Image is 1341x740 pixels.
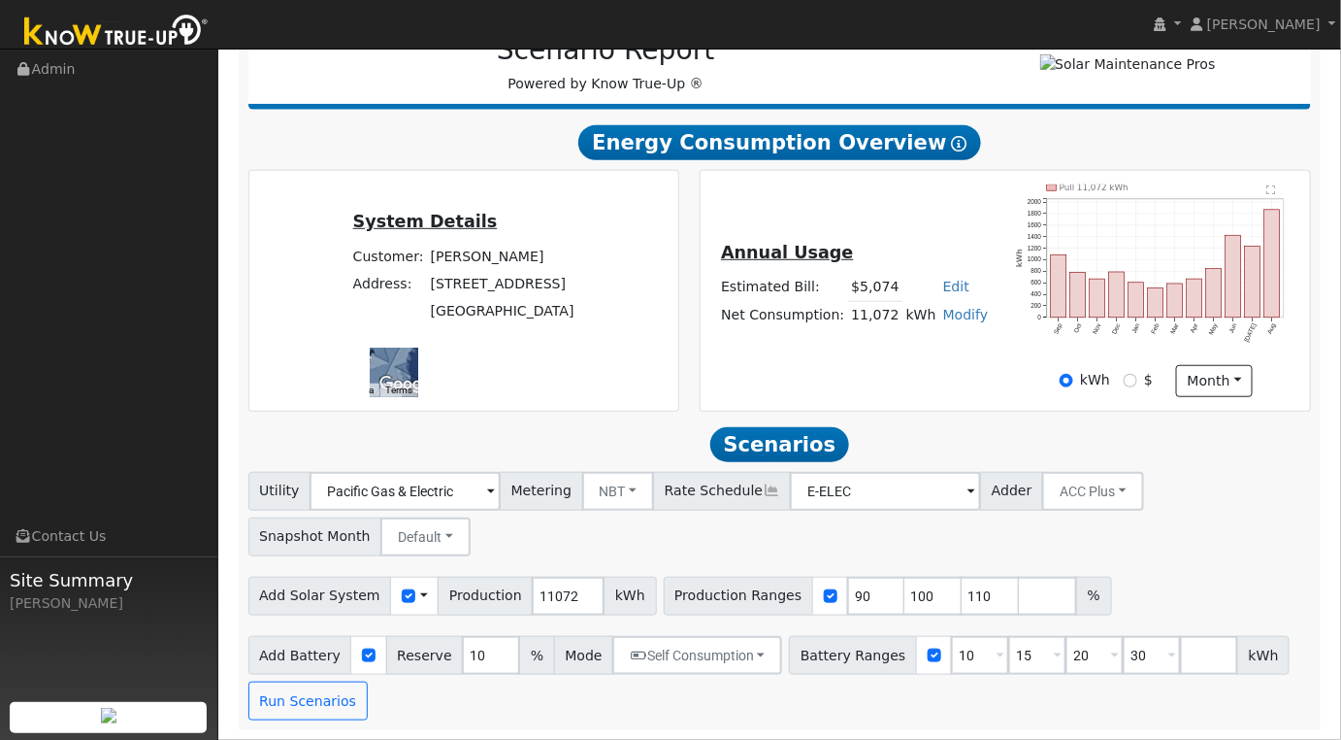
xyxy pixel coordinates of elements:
[248,636,352,675] span: Add Battery
[386,636,464,675] span: Reserve
[1028,233,1042,240] text: 1400
[1051,255,1066,318] rect: onclick=""
[1028,198,1042,205] text: 2000
[1015,250,1024,268] text: kWh
[375,372,439,397] a: Open this area in Google Maps (opens a new window)
[1038,314,1042,320] text: 0
[375,372,439,397] img: Google
[1040,54,1216,75] img: Solar Maintenance Pros
[1148,288,1163,318] rect: onclick=""
[1028,245,1042,252] text: 1200
[1128,283,1144,318] rect: onclick=""
[248,518,382,556] span: Snapshot Month
[1144,370,1153,390] label: $
[385,385,412,395] a: Terms (opens in new tab)
[310,472,501,511] input: Select a Utility
[10,567,208,593] span: Site Summary
[1176,365,1253,398] button: month
[554,636,613,675] span: Mode
[1060,183,1128,192] text: Pull 11,072 kWh
[653,472,791,511] span: Rate Schedule
[578,125,980,160] span: Energy Consumption Overview
[980,472,1043,511] span: Adder
[349,270,427,297] td: Address:
[15,11,218,54] img: Know True-Up
[1109,272,1125,318] rect: onclick=""
[1090,280,1105,319] rect: onclick=""
[952,136,967,151] i: Show Help
[1070,273,1086,319] rect: onclick=""
[1028,256,1042,263] text: 1000
[248,577,392,616] span: Add Solar System
[258,34,954,94] div: Powered by Know True-Up ®
[1245,247,1260,319] rect: onclick=""
[427,243,577,270] td: [PERSON_NAME]
[1267,185,1276,195] text: 
[500,472,583,511] span: Metering
[1150,322,1161,335] text: Feb
[1228,322,1239,335] text: Jun
[1124,374,1137,387] input: $
[1208,322,1221,337] text: May
[101,708,116,723] img: retrieve
[612,636,782,675] button: Self Consumption
[438,577,533,616] span: Production
[943,307,989,322] a: Modify
[1092,322,1103,336] text: Nov
[349,243,427,270] td: Customer:
[718,274,848,302] td: Estimated Bill:
[1190,322,1201,335] text: Apr
[1030,291,1041,298] text: 400
[427,297,577,324] td: [GEOGRAPHIC_DATA]
[710,427,849,462] span: Scenarios
[1187,280,1202,319] rect: onclick=""
[427,270,577,297] td: [STREET_ADDRESS]
[248,472,311,511] span: Utility
[1206,269,1222,318] rect: onclick=""
[248,682,368,721] button: Run Scenarios
[1243,322,1259,344] text: [DATE]
[1080,370,1110,390] label: kWh
[848,274,902,302] td: $5,074
[1076,577,1111,616] span: %
[1030,268,1041,275] text: 800
[268,34,943,67] h2: Scenario Report
[718,301,848,329] td: Net Consumption:
[1030,280,1041,286] text: 600
[519,636,554,675] span: %
[1028,221,1042,228] text: 1600
[353,212,498,231] u: System Details
[1264,210,1280,318] rect: onclick=""
[1053,322,1064,336] text: Sep
[902,301,939,329] td: kWh
[848,301,902,329] td: 11,072
[1226,236,1241,319] rect: onclick=""
[1207,17,1321,32] span: [PERSON_NAME]
[380,518,471,556] button: Default
[1028,210,1042,217] text: 1800
[1167,284,1183,318] rect: onclick=""
[943,279,969,294] a: Edit
[1060,374,1073,387] input: kWh
[1169,322,1180,336] text: Mar
[789,636,917,675] span: Battery Ranges
[604,577,656,616] span: kWh
[1042,472,1144,511] button: ACC Plus
[1266,322,1278,336] text: Aug
[582,472,655,511] button: NBT
[664,577,813,616] span: Production Ranges
[1030,302,1041,309] text: 200
[10,593,208,614] div: [PERSON_NAME]
[790,472,981,511] input: Select a Rate Schedule
[1130,322,1141,335] text: Jan
[721,243,853,262] u: Annual Usage
[1072,322,1083,334] text: Oct
[1237,636,1290,675] span: kWh
[1111,322,1123,336] text: Dec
